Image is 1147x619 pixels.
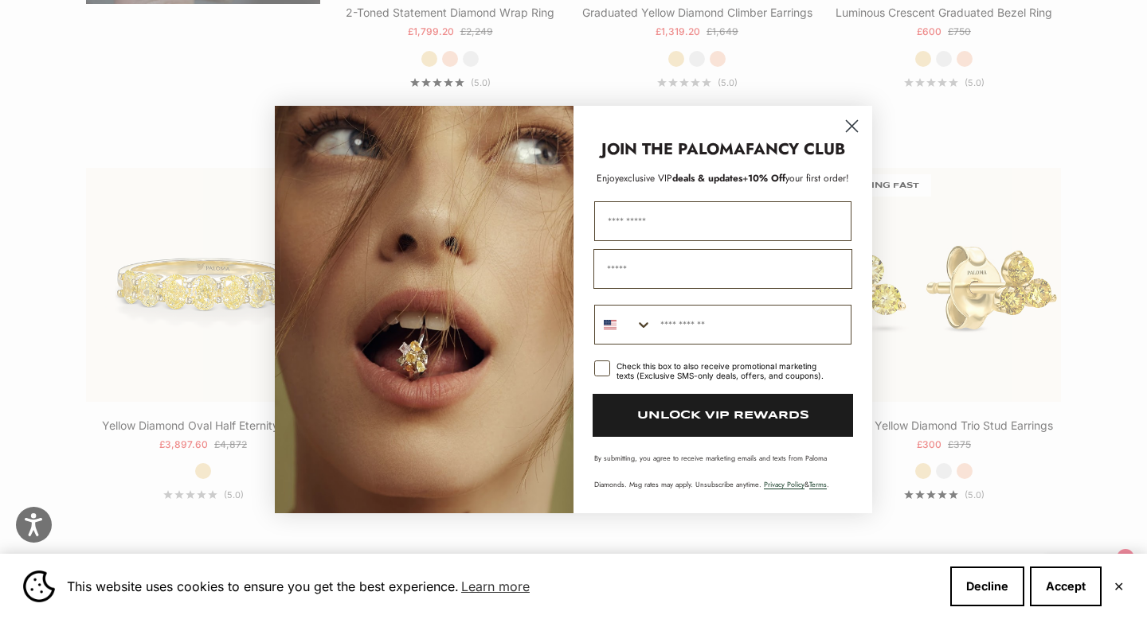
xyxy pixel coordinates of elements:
span: & . [764,479,829,489]
input: Phone Number [652,306,851,344]
span: exclusive VIP [619,171,672,185]
button: Close dialog [838,112,866,140]
img: Cookie banner [23,570,55,602]
a: Learn more [459,574,532,598]
button: Close [1114,582,1124,591]
a: Privacy Policy [764,479,804,489]
div: Check this box to also receive promotional marketing texts (Exclusive SMS-only deals, offers, and... [617,361,832,380]
span: This website uses cookies to ensure you get the best experience. [67,574,938,598]
span: Enjoy [597,171,619,185]
img: United States [604,318,617,331]
span: + your first order! [742,171,849,185]
input: First Name [594,201,851,241]
button: Decline [950,566,1024,606]
button: Search Countries [595,306,652,344]
img: Loading... [275,106,573,513]
strong: JOIN THE PALOMA [601,138,746,161]
span: 10% Off [748,171,785,185]
p: By submitting, you agree to receive marketing emails and texts from Paloma Diamonds. Msg rates ma... [594,453,851,489]
strong: FANCY CLUB [746,138,845,161]
span: deals & updates [619,171,742,185]
button: UNLOCK VIP REWARDS [593,394,853,437]
button: Accept [1030,566,1102,606]
a: Terms [809,479,827,489]
input: Email [593,249,852,289]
